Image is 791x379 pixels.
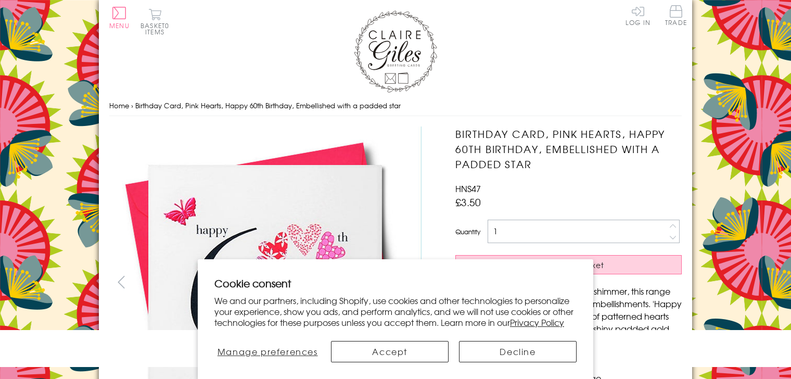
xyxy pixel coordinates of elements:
button: Decline [459,341,577,362]
span: HNS47 [455,182,481,195]
button: Accept [331,341,449,362]
span: Birthday Card, Pink Hearts, Happy 60th Birthday, Embellished with a padded star [135,100,401,110]
img: Claire Giles Greetings Cards [354,10,437,93]
a: Trade [665,5,687,28]
span: 0 items [145,21,169,36]
a: Privacy Policy [510,316,564,329]
a: Log In [626,5,650,26]
span: £3.50 [455,195,481,209]
button: Add to Basket [455,255,682,274]
span: › [131,100,133,110]
span: Manage preferences [218,345,318,358]
nav: breadcrumbs [109,95,682,117]
button: Menu [109,7,130,29]
a: Home [109,100,129,110]
span: Menu [109,21,130,30]
button: prev [109,270,133,294]
p: We and our partners, including Shopify, use cookies and other technologies to personalize your ex... [214,295,577,327]
button: Basket0 items [141,8,169,35]
h2: Cookie consent [214,276,577,290]
span: Trade [665,5,687,26]
button: Manage preferences [214,341,321,362]
h1: Birthday Card, Pink Hearts, Happy 60th Birthday, Embellished with a padded star [455,127,682,171]
label: Quantity [455,227,480,236]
